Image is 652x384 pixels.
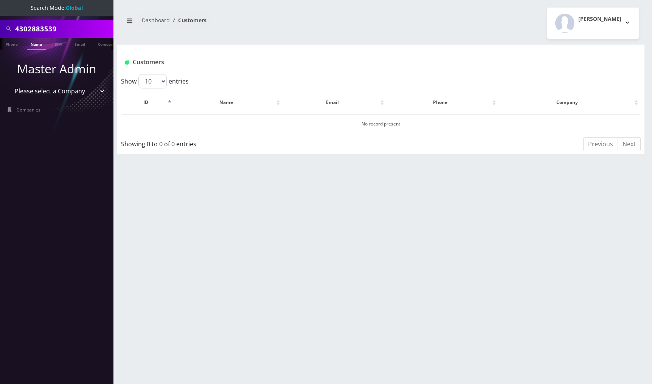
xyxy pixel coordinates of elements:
[15,22,112,36] input: Search All Companies
[174,91,282,113] th: Name: activate to sort column ascending
[121,74,189,88] label: Show entries
[283,91,386,113] th: Email: activate to sort column ascending
[94,38,120,50] a: Company
[170,16,206,24] li: Customers
[31,4,83,11] span: Search Mode:
[583,137,618,151] a: Previous
[51,38,65,50] a: SIM
[578,16,621,22] h2: [PERSON_NAME]
[498,91,640,113] th: Company: activate to sort column ascending
[123,12,375,34] nav: breadcrumb
[17,107,40,113] span: Companies
[618,137,641,151] a: Next
[125,59,550,66] h1: Customers
[121,136,332,149] div: Showing 0 to 0 of 0 entries
[122,114,640,133] td: No record present
[2,38,22,50] a: Phone
[27,38,46,50] a: Name
[142,17,170,24] a: Dashboard
[122,91,173,113] th: ID: activate to sort column descending
[71,38,89,50] a: Email
[547,8,639,39] button: [PERSON_NAME]
[138,74,167,88] select: Showentries
[387,91,498,113] th: Phone: activate to sort column ascending
[66,4,83,11] strong: Global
